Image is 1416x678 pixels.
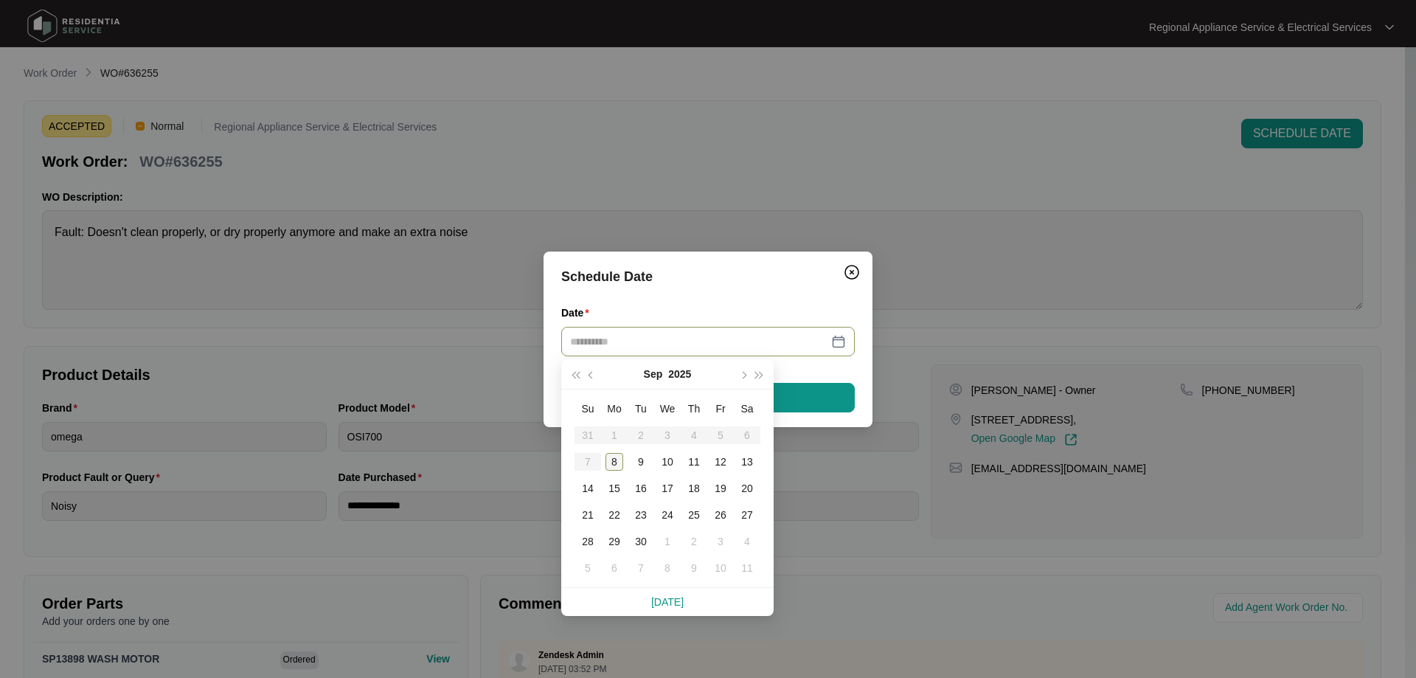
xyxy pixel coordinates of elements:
td: 2025-09-23 [628,502,654,528]
div: 28 [579,533,597,550]
div: 3 [712,533,729,550]
td: 2025-09-17 [654,475,681,502]
div: 4 [738,533,756,550]
div: 15 [605,480,623,497]
div: 24 [659,506,676,524]
div: 23 [632,506,650,524]
td: 2025-10-05 [575,555,601,581]
th: Tu [628,395,654,422]
td: 2025-09-09 [628,449,654,475]
div: 1 [659,533,676,550]
td: 2025-09-30 [628,528,654,555]
button: Close [840,260,864,284]
div: 8 [605,453,623,471]
th: We [654,395,681,422]
div: 10 [712,559,729,577]
td: 2025-09-11 [681,449,707,475]
div: 21 [579,506,597,524]
td: 2025-10-03 [707,528,734,555]
div: 9 [632,453,650,471]
td: 2025-09-19 [707,475,734,502]
div: 17 [659,480,676,497]
td: 2025-09-25 [681,502,707,528]
td: 2025-09-16 [628,475,654,502]
input: Date [570,333,828,350]
img: closeCircle [843,263,861,281]
th: Fr [707,395,734,422]
td: 2025-09-20 [734,475,760,502]
div: 22 [605,506,623,524]
td: 2025-09-18 [681,475,707,502]
td: 2025-09-21 [575,502,601,528]
div: 16 [632,480,650,497]
div: 5 [579,559,597,577]
td: 2025-10-04 [734,528,760,555]
td: 2025-10-10 [707,555,734,581]
td: 2025-09-22 [601,502,628,528]
td: 2025-09-15 [601,475,628,502]
div: 29 [605,533,623,550]
td: 2025-10-07 [628,555,654,581]
th: Mo [601,395,628,422]
label: Date [561,305,595,320]
div: 6 [605,559,623,577]
div: 10 [659,453,676,471]
th: Su [575,395,601,422]
div: 26 [712,506,729,524]
div: Schedule Date [561,266,855,287]
div: 19 [712,480,729,497]
td: 2025-10-08 [654,555,681,581]
td: 2025-09-29 [601,528,628,555]
td: 2025-09-27 [734,502,760,528]
td: 2025-09-08 [601,449,628,475]
th: Th [681,395,707,422]
td: 2025-10-09 [681,555,707,581]
div: 12 [712,453,729,471]
button: 2025 [668,359,691,389]
div: 7 [632,559,650,577]
td: 2025-09-13 [734,449,760,475]
div: 8 [659,559,676,577]
th: Sa [734,395,760,422]
div: 11 [738,559,756,577]
td: 2025-09-12 [707,449,734,475]
td: 2025-09-10 [654,449,681,475]
div: 18 [685,480,703,497]
td: 2025-09-28 [575,528,601,555]
div: 9 [685,559,703,577]
button: Sep [644,359,663,389]
td: 2025-09-26 [707,502,734,528]
div: 27 [738,506,756,524]
td: 2025-09-14 [575,475,601,502]
div: 20 [738,480,756,497]
td: 2025-10-01 [654,528,681,555]
td: 2025-10-02 [681,528,707,555]
div: 30 [632,533,650,550]
div: 14 [579,480,597,497]
div: 11 [685,453,703,471]
td: 2025-10-06 [601,555,628,581]
div: 25 [685,506,703,524]
div: 2 [685,533,703,550]
td: 2025-09-24 [654,502,681,528]
div: 13 [738,453,756,471]
td: 2025-10-11 [734,555,760,581]
a: [DATE] [651,596,684,608]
